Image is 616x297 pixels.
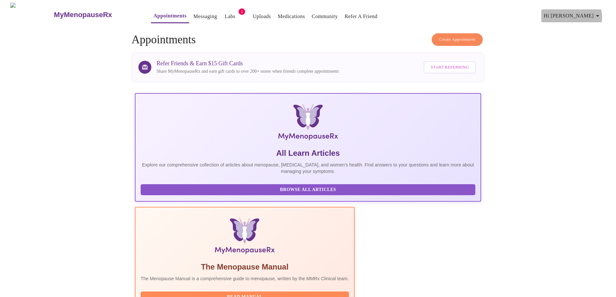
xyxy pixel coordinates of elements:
[431,64,469,71] span: Start Referring
[141,162,475,175] p: Explore our comprehensive collection of articles about menopause, [MEDICAL_DATA], and women's hea...
[141,184,475,196] button: Browse All Articles
[342,10,380,23] button: Refer a Friend
[132,33,484,46] h4: Appointments
[151,9,189,23] button: Appointments
[157,60,339,67] h3: Refer Friends & Earn $15 Gift Cards
[309,10,340,23] button: Community
[250,10,274,23] button: Uploads
[424,61,476,73] button: Start Referring
[312,12,338,21] a: Community
[141,186,477,192] a: Browse All Articles
[154,11,187,20] a: Appointments
[439,36,475,43] span: Create Appointment
[193,104,423,143] img: MyMenopauseRx Logo
[220,10,240,23] button: Labs
[432,33,483,46] button: Create Appointment
[345,12,378,21] a: Refer a Friend
[54,11,112,19] h3: MyMenopauseRx
[141,275,349,282] p: The Menopause Manual is a comprehensive guide to menopause, written by the MMRx Clinical team.
[225,12,235,21] a: Labs
[141,148,475,158] h5: All Learn Articles
[53,4,138,26] a: MyMenopauseRx
[193,12,217,21] a: Messaging
[141,262,349,272] h5: The Menopause Manual
[10,3,53,27] img: MyMenopauseRx Logo
[157,68,339,75] p: Share MyMenopauseRx and earn gift cards to over 200+ stores when friends complete appointments
[278,12,305,21] a: Medications
[275,10,308,23] button: Medications
[541,9,604,22] button: Hi [PERSON_NAME]
[174,218,316,257] img: Menopause Manual
[147,186,469,194] span: Browse All Articles
[239,8,245,15] span: 1
[253,12,271,21] a: Uploads
[544,11,601,20] span: Hi [PERSON_NAME]
[422,58,478,77] a: Start Referring
[191,10,220,23] button: Messaging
